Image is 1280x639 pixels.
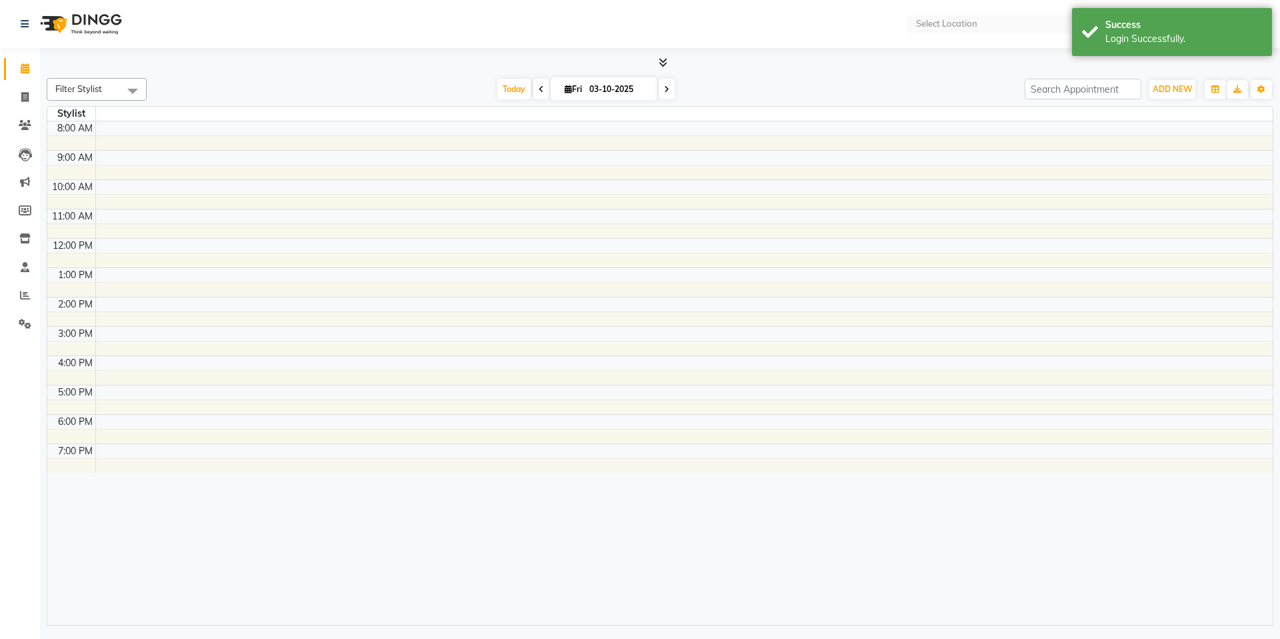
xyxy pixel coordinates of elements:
[916,17,977,31] div: Select Location
[55,268,95,282] div: 1:00 PM
[55,83,102,94] span: Filter Stylist
[55,386,95,400] div: 5:00 PM
[55,444,95,458] div: 7:00 PM
[55,327,95,341] div: 3:00 PM
[1149,80,1195,99] button: ADD NEW
[47,107,95,121] div: Stylist
[561,84,585,94] span: Fri
[55,121,95,135] div: 8:00 AM
[49,180,95,194] div: 10:00 AM
[55,151,95,165] div: 9:00 AM
[1105,18,1262,32] div: Success
[55,297,95,311] div: 2:00 PM
[55,356,95,370] div: 4:00 PM
[50,239,95,253] div: 12:00 PM
[1153,84,1192,94] span: ADD NEW
[585,79,652,99] input: 2025-10-03
[49,209,95,223] div: 11:00 AM
[55,415,95,429] div: 6:00 PM
[1025,79,1141,99] input: Search Appointment
[1105,32,1262,46] div: Login Successfully.
[497,79,531,99] span: Today
[34,5,125,43] img: logo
